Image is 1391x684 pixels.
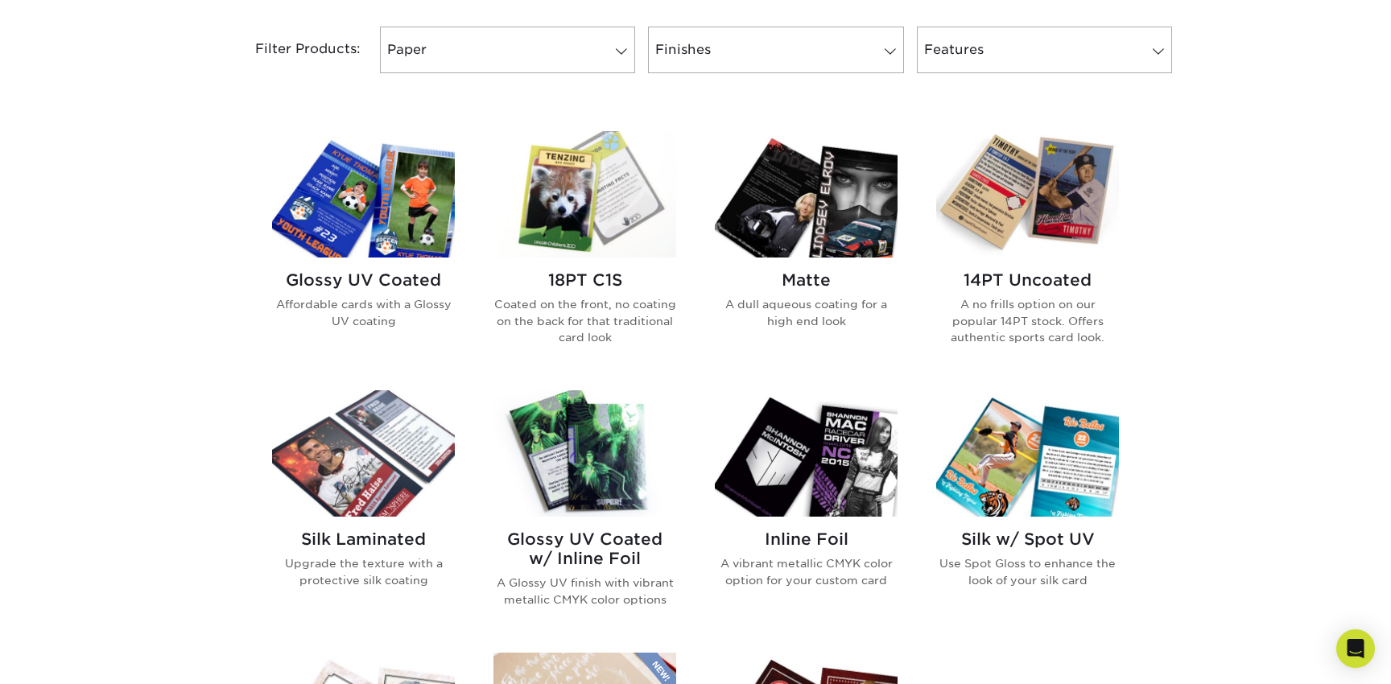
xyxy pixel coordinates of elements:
[715,390,898,633] a: Inline Foil Trading Cards Inline Foil A vibrant metallic CMYK color option for your custom card
[715,296,898,329] p: A dull aqueous coating for a high end look
[272,131,455,371] a: Glossy UV Coated Trading Cards Glossy UV Coated Affordable cards with a Glossy UV coating
[493,131,676,258] img: 18PT C1S Trading Cards
[936,555,1119,588] p: Use Spot Gloss to enhance the look of your silk card
[493,270,676,290] h2: 18PT C1S
[493,390,676,517] img: Glossy UV Coated w/ Inline Foil Trading Cards
[715,131,898,371] a: Matte Trading Cards Matte A dull aqueous coating for a high end look
[272,529,455,549] h2: Silk Laminated
[272,390,455,517] img: Silk Laminated Trading Cards
[493,575,676,608] p: A Glossy UV finish with vibrant metallic CMYK color options
[493,390,676,633] a: Glossy UV Coated w/ Inline Foil Trading Cards Glossy UV Coated w/ Inline Foil A Glossy UV finish ...
[936,390,1119,633] a: Silk w/ Spot UV Trading Cards Silk w/ Spot UV Use Spot Gloss to enhance the look of your silk card
[272,296,455,329] p: Affordable cards with a Glossy UV coating
[715,270,898,290] h2: Matte
[936,529,1119,549] h2: Silk w/ Spot UV
[715,555,898,588] p: A vibrant metallic CMYK color option for your custom card
[272,270,455,290] h2: Glossy UV Coated
[715,131,898,258] img: Matte Trading Cards
[272,390,455,633] a: Silk Laminated Trading Cards Silk Laminated Upgrade the texture with a protective silk coating
[917,27,1172,73] a: Features
[715,529,898,549] h2: Inline Foil
[493,529,676,568] h2: Glossy UV Coated w/ Inline Foil
[493,296,676,345] p: Coated on the front, no coating on the back for that traditional card look
[936,270,1119,290] h2: 14PT Uncoated
[936,296,1119,345] p: A no frills option on our popular 14PT stock. Offers authentic sports card look.
[493,131,676,371] a: 18PT C1S Trading Cards 18PT C1S Coated on the front, no coating on the back for that traditional ...
[272,131,455,258] img: Glossy UV Coated Trading Cards
[380,27,635,73] a: Paper
[936,131,1119,258] img: 14PT Uncoated Trading Cards
[1336,629,1375,668] div: Open Intercom Messenger
[936,131,1119,371] a: 14PT Uncoated Trading Cards 14PT Uncoated A no frills option on our popular 14PT stock. Offers au...
[715,390,898,517] img: Inline Foil Trading Cards
[213,27,374,73] div: Filter Products:
[936,390,1119,517] img: Silk w/ Spot UV Trading Cards
[272,555,455,588] p: Upgrade the texture with a protective silk coating
[648,27,903,73] a: Finishes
